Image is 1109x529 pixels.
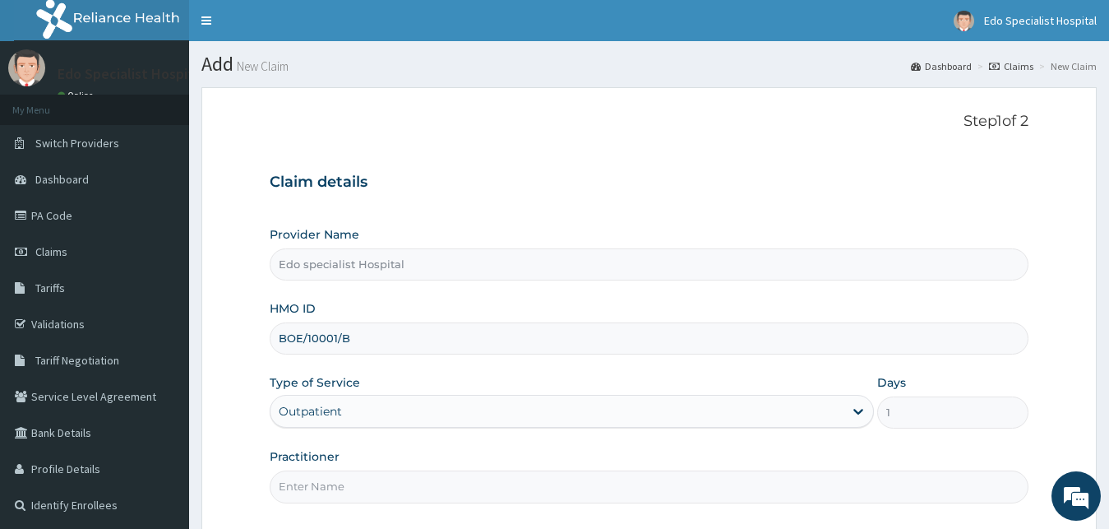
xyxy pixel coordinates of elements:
div: Outpatient [279,403,342,420]
p: Step 1 of 2 [270,113,1029,131]
span: Edo Specialist Hospital [984,13,1097,28]
label: Days [877,374,906,391]
label: Provider Name [270,226,359,243]
input: Enter Name [270,471,1029,503]
h1: Add [201,53,1097,75]
span: Claims [35,244,67,259]
span: Dashboard [35,172,89,187]
h3: Claim details [270,174,1029,192]
span: Tariff Negotiation [35,353,119,368]
label: HMO ID [270,300,316,317]
span: Switch Providers [35,136,119,151]
img: User Image [8,49,45,86]
li: New Claim [1035,59,1097,73]
p: Edo Specialist Hospital [58,67,206,81]
a: Online [58,90,97,101]
span: Tariffs [35,281,65,295]
label: Type of Service [270,374,360,391]
label: Practitioner [270,448,340,465]
a: Dashboard [911,59,972,73]
input: Enter HMO ID [270,323,1029,355]
a: Claims [989,59,1033,73]
small: New Claim [233,60,289,72]
img: User Image [954,11,974,31]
